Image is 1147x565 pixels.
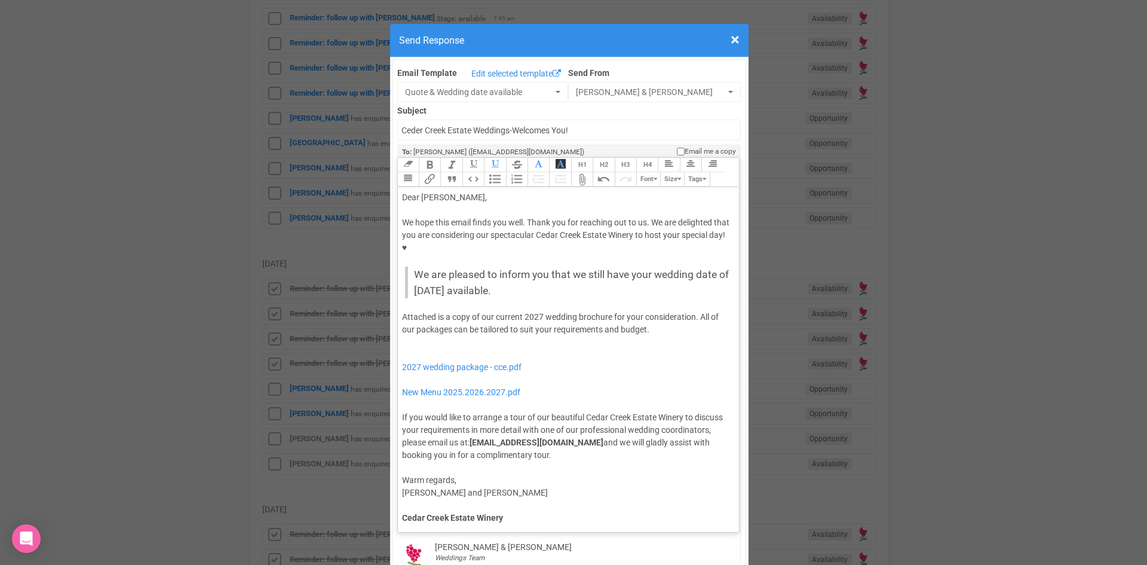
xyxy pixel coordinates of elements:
button: Underline [462,158,484,172]
div: Attached is a copy of our current 2027 wedding brochure for your consideration. All of our packag... [402,311,731,462]
button: Heading 2 [593,158,614,172]
div: [PERSON_NAME] & [PERSON_NAME] [435,541,572,553]
button: Undo [593,172,614,187]
button: Clear Formatting at cursor [397,158,419,172]
div: Dear [PERSON_NAME], [402,191,731,204]
button: Redo [615,172,636,187]
span: Email me a copy [685,146,736,157]
a: 2027 wedding package - cce.pdf [402,362,522,372]
h4: Send Response [399,33,740,48]
button: Font [636,172,660,187]
button: Align Center [680,158,701,172]
button: Align Left [658,158,679,172]
div: Open Intercom Messenger [12,524,41,553]
span: Quote & Wedding date available [405,86,553,98]
label: Subject [397,102,741,117]
button: Align Right [701,158,723,172]
span: [PERSON_NAME] & [PERSON_NAME] [576,86,726,98]
strong: Cedar Creek Estate Winery [402,513,503,523]
span: H3 [621,161,630,169]
strong: To: [402,148,412,156]
button: Heading 4 [636,158,658,172]
span: [PERSON_NAME] ([EMAIL_ADDRESS][DOMAIN_NAME]) [413,148,584,156]
span: × [731,30,740,50]
button: Strikethrough [506,158,528,172]
button: Link [419,172,440,187]
div: We hope this email finds you well. Thank you for reaching out to us. We are delighted that you ar... [402,216,731,267]
button: Heading 3 [615,158,636,172]
button: Italic [440,158,462,172]
blockquote: We are pleased to inform you that we still have your wedding date of [DATE] available. [405,267,731,298]
button: Size [660,172,684,187]
button: Decrease Level [528,172,549,187]
strong: [EMAIL_ADDRESS][DOMAIN_NAME] [470,438,603,447]
button: Numbers [506,172,528,187]
button: Tags [684,172,710,187]
button: Code [462,172,484,187]
span: H2 [600,161,608,169]
button: Underline Colour [484,158,505,172]
label: Send From [568,65,741,79]
em: On top of Tamborine Mountain! [402,526,519,535]
span: H1 [578,161,587,169]
label: Email Template [397,67,457,79]
button: Heading 1 [571,158,593,172]
a: Edit selected template [468,67,564,82]
button: Font Background [549,158,571,172]
button: Bold [419,158,440,172]
button: Increase Level [549,172,571,187]
i: Weddings Team [435,554,484,562]
button: Attach Files [571,172,593,187]
span: H4 [643,161,652,169]
button: Bullets [484,172,505,187]
button: Align Justified [397,172,419,187]
button: Font Colour [528,158,549,172]
button: Quote [440,172,462,187]
a: New Menu 2025.2026.2027.pdf [402,387,520,397]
